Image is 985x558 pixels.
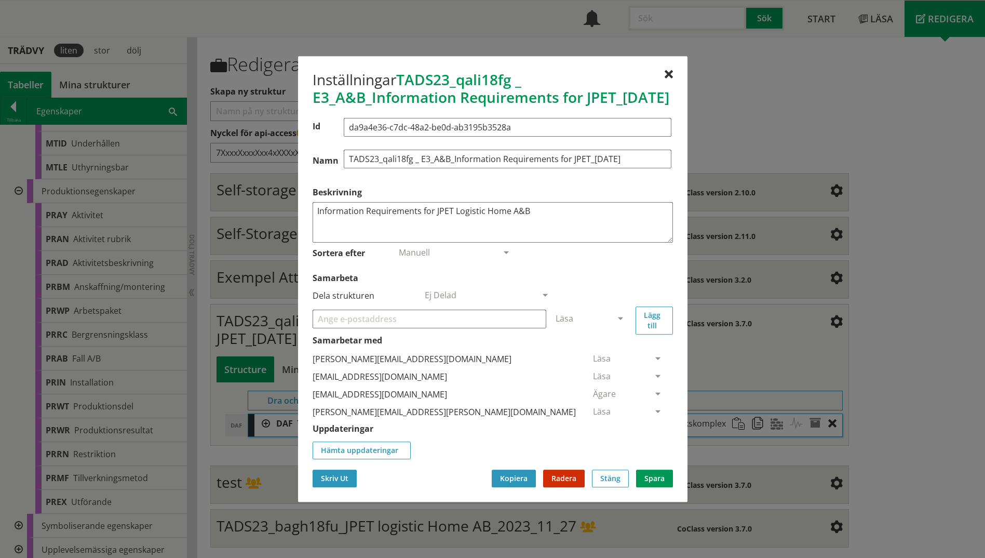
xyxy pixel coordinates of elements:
[593,406,611,417] span: Läsa
[543,470,585,487] button: Radera
[313,423,673,434] label: Uppdateringar
[665,71,673,79] div: Stäng utan att spara
[313,442,411,459] button: Hämta uppdateringar
[425,289,456,301] span: Ej Delad
[313,155,673,166] label: Namn
[313,121,673,132] label: Id
[313,288,416,303] div: Dela din struktur med specifika användare eller med alla användare
[399,247,430,258] span: Manuell
[593,388,616,400] span: Ägare
[313,403,584,421] div: [PERSON_NAME][EMAIL_ADDRESS][PERSON_NAME][DOMAIN_NAME]
[313,386,584,403] div: [EMAIL_ADDRESS][DOMAIN_NAME]
[313,368,584,386] div: [EMAIL_ADDRESS][DOMAIN_NAME]
[593,370,611,382] span: Läsa
[313,310,546,328] input: Ange e-postaddress
[313,187,673,198] label: Beskrivning
[636,307,673,335] button: Lägg till
[313,70,669,107] span: TADS23_qali18fg _ E3_A&B_Information Requirements for JPET_[DATE]
[592,470,629,487] button: Stäng
[492,470,536,487] button: Kopiera
[313,202,673,243] textarea: Information Requirements for JPET Logistic Home A&B
[636,470,673,487] button: Spara
[313,71,673,110] div: Inställningar
[313,272,673,284] label: Samarbeta
[313,335,673,346] label: Samarbetar med
[313,247,365,259] label: Växla mellan manuell och automatisk sortering
[556,313,573,324] span: Läsa
[313,470,357,487] button: Skriv Ut
[313,290,374,301] label: Dela strukturen
[313,350,584,368] div: [PERSON_NAME][EMAIL_ADDRESS][DOMAIN_NAME]
[593,353,611,364] span: Läsa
